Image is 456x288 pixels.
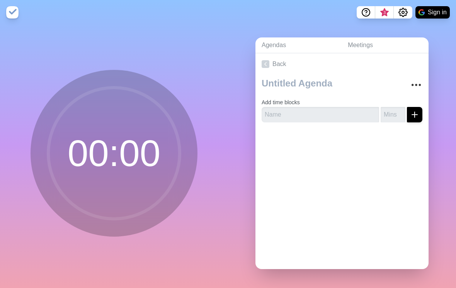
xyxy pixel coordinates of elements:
[415,6,450,19] button: Sign in
[357,6,375,19] button: Help
[381,10,388,16] span: 3
[262,107,379,122] input: Name
[255,37,342,53] a: Agendas
[419,9,425,15] img: google logo
[381,107,405,122] input: Mins
[6,6,19,19] img: timeblocks logo
[262,99,300,105] label: Add time blocks
[394,6,412,19] button: Settings
[375,6,394,19] button: What’s new
[255,53,429,75] a: Back
[342,37,429,53] a: Meetings
[408,77,424,93] button: More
